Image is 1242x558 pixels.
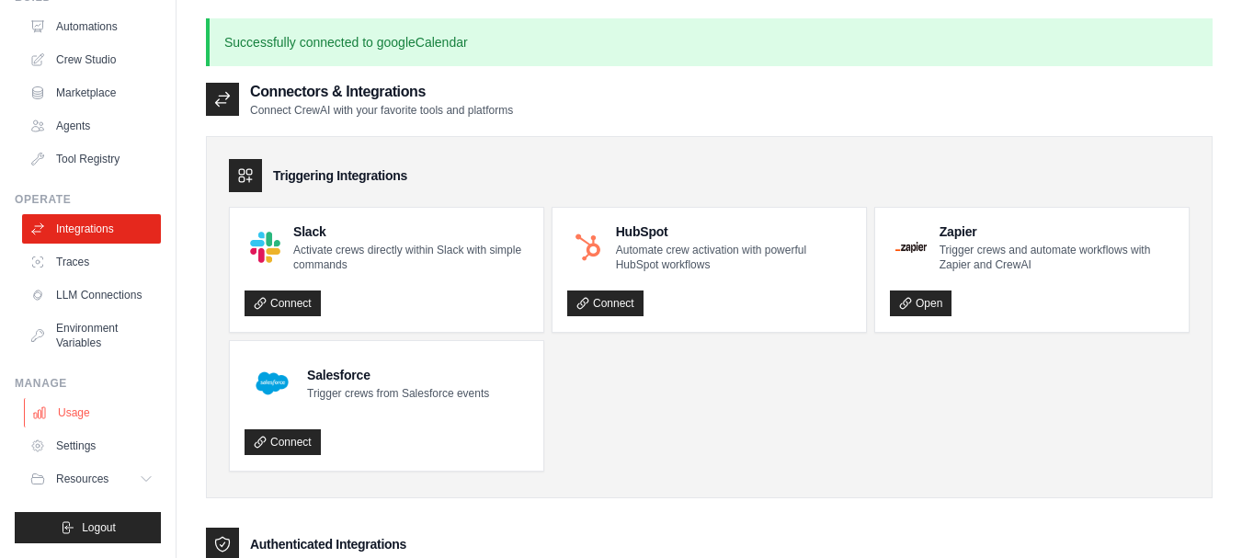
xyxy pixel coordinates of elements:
p: Automate crew activation with powerful HubSpot workflows [616,243,851,272]
a: Environment Variables [22,313,161,358]
a: Crew Studio [22,45,161,74]
a: Connect [245,290,321,316]
a: Traces [22,247,161,277]
a: Integrations [22,214,161,244]
h4: Slack [293,222,529,241]
span: Resources [56,472,108,486]
button: Logout [15,512,161,543]
a: Connect [567,290,644,316]
div: Manage [15,376,161,391]
iframe: Chat Widget [1150,470,1242,558]
h4: Zapier [940,222,1174,241]
h4: HubSpot [616,222,851,241]
a: Usage [24,398,163,427]
a: Connect [245,429,321,455]
h3: Triggering Integrations [273,166,407,185]
p: Trigger crews and automate workflows with Zapier and CrewAI [940,243,1174,272]
a: Marketplace [22,78,161,108]
a: Automations [22,12,161,41]
p: Trigger crews from Salesforce events [307,386,489,401]
img: Zapier Logo [895,242,927,253]
h4: Salesforce [307,366,489,384]
img: HubSpot Logo [573,233,603,263]
p: Connect CrewAI with your favorite tools and platforms [250,103,513,118]
h3: Authenticated Integrations [250,535,406,553]
p: Successfully connected to googleCalendar [206,18,1213,66]
span: Logout [82,520,116,535]
a: Open [890,290,951,316]
a: Agents [22,111,161,141]
h2: Connectors & Integrations [250,81,513,103]
a: Settings [22,431,161,461]
button: Resources [22,464,161,494]
a: LLM Connections [22,280,161,310]
a: Tool Registry [22,144,161,174]
img: Salesforce Logo [250,361,294,405]
p: Activate crews directly within Slack with simple commands [293,243,529,272]
div: Operate [15,192,161,207]
img: Slack Logo [250,232,280,262]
